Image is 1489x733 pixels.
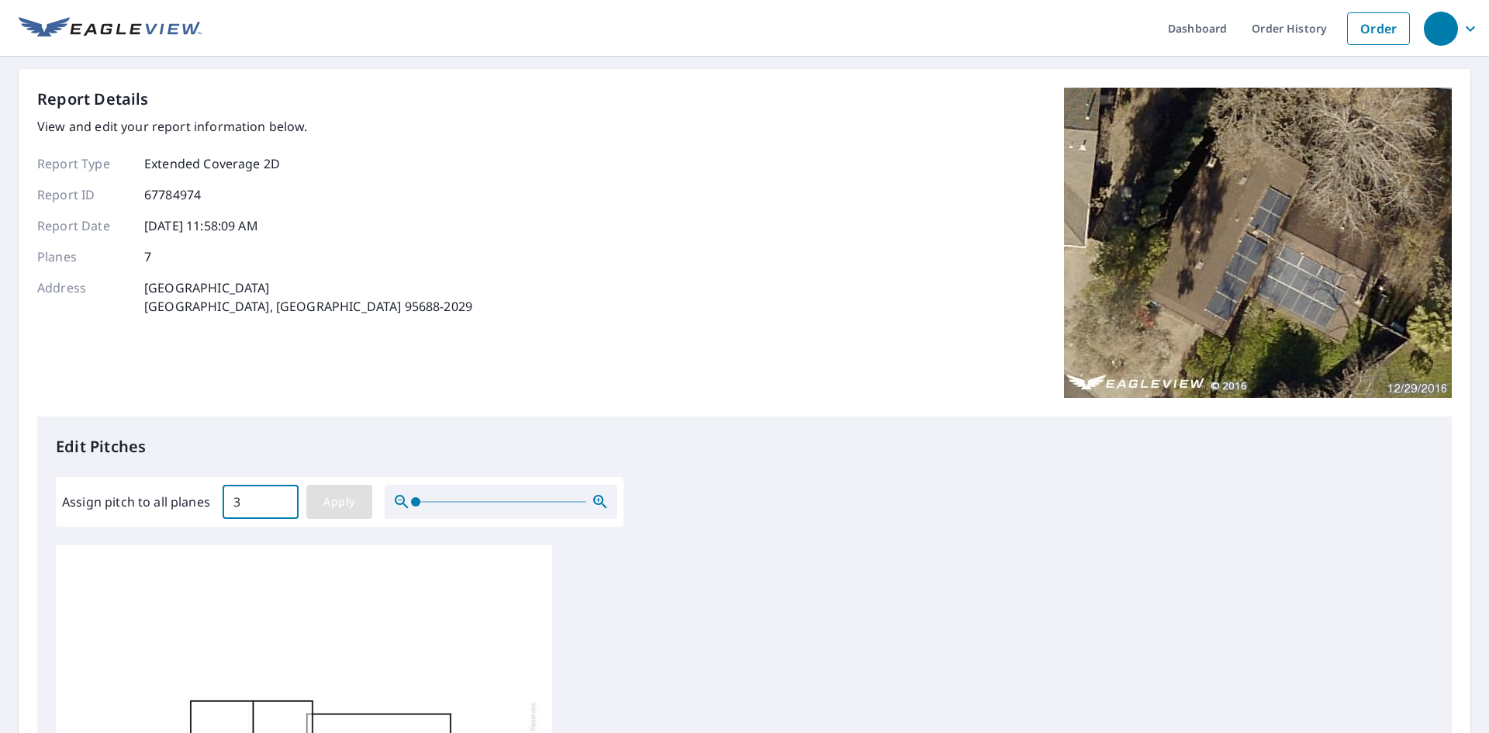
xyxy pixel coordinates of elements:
img: Top image [1064,88,1452,398]
p: Report ID [37,185,130,204]
p: Address [37,278,130,316]
span: Apply [319,493,360,512]
p: Extended Coverage 2D [144,154,280,173]
p: Edit Pitches [56,435,1433,458]
label: Assign pitch to all planes [62,493,210,511]
p: Planes [37,247,130,266]
p: Report Date [37,216,130,235]
p: Report Details [37,88,149,111]
button: Apply [306,485,372,519]
p: 67784974 [144,185,201,204]
p: [DATE] 11:58:09 AM [144,216,258,235]
a: Order [1347,12,1410,45]
p: 7 [144,247,151,266]
input: 00.0 [223,480,299,524]
p: Report Type [37,154,130,173]
p: [GEOGRAPHIC_DATA] [GEOGRAPHIC_DATA], [GEOGRAPHIC_DATA] 95688-2029 [144,278,472,316]
p: View and edit your report information below. [37,117,472,136]
img: EV Logo [19,17,202,40]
